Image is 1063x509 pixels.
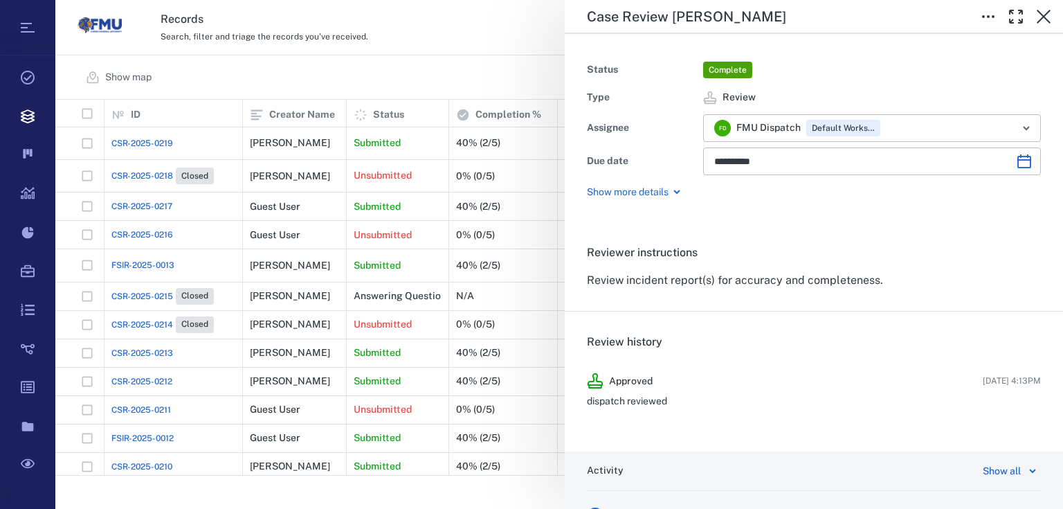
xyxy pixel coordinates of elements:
[714,120,731,136] div: F D
[587,152,698,171] div: Due date
[587,395,1041,409] p: dispatch reviewed
[974,3,1002,30] button: Toggle to Edit Boxes
[576,361,1052,429] div: Approved[DATE] 4:13PMdispatch reviewed
[723,91,756,105] span: Review
[587,8,786,26] h5: Case Review [PERSON_NAME]
[809,123,878,134] span: Default Workspace
[587,186,669,199] p: Show more details
[1002,3,1030,30] button: Toggle Fullscreen
[1017,118,1036,138] button: Open
[587,60,698,80] div: Status
[587,464,624,478] h6: Activity
[587,334,1041,350] h6: Review history
[1010,148,1038,175] button: Choose date, selected date is Sep 18, 2025
[736,121,801,135] span: FMU Dispatch
[587,244,1041,261] h6: Reviewer instructions
[587,118,698,138] div: Assignee
[1030,3,1057,30] button: Close
[587,88,698,107] div: Type
[609,375,653,389] p: Approved
[706,64,749,76] span: Complete
[983,463,1021,479] div: Show all
[983,375,1041,387] span: [DATE] 4:13PM
[587,272,1041,289] p: Review incident report(s) for accuracy and completeness.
